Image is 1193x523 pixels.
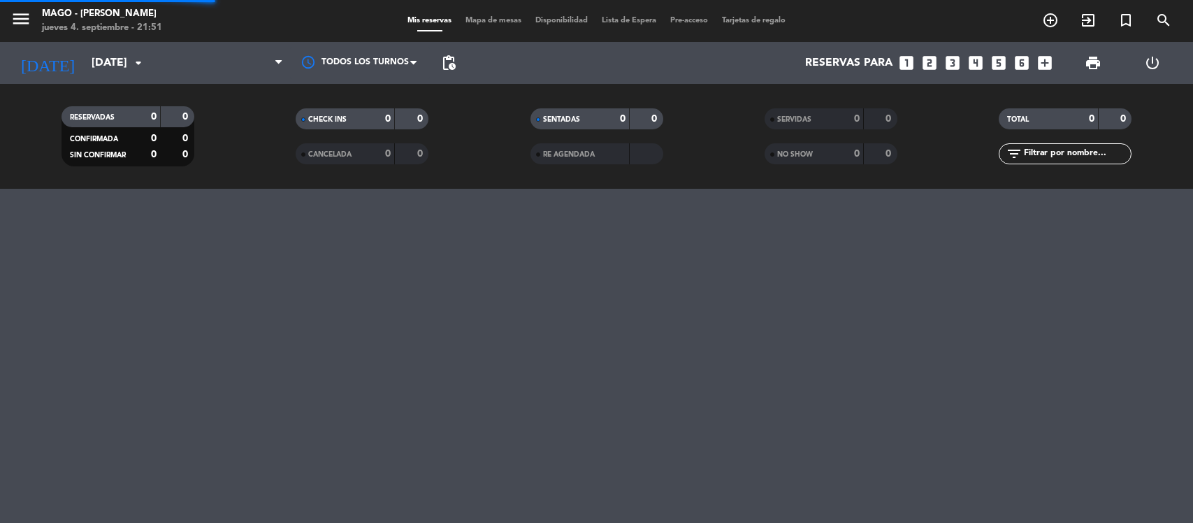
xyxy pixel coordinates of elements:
span: Mis reservas [400,17,458,24]
strong: 0 [151,112,157,122]
div: Mago - [PERSON_NAME] [42,7,162,21]
i: looks_5 [990,54,1008,72]
span: RE AGENDADA [543,151,595,158]
div: LOG OUT [1123,42,1183,84]
span: CANCELADA [308,151,352,158]
i: power_settings_new [1144,55,1161,71]
strong: 0 [1120,114,1129,124]
strong: 0 [182,150,191,159]
i: [DATE] [10,48,85,78]
strong: 0 [417,149,426,159]
strong: 0 [385,114,391,124]
i: looks_two [920,54,939,72]
span: CONFIRMADA [70,136,118,143]
i: exit_to_app [1080,12,1097,29]
span: print [1085,55,1101,71]
div: jueves 4. septiembre - 21:51 [42,21,162,35]
strong: 0 [151,150,157,159]
strong: 0 [417,114,426,124]
input: Filtrar por nombre... [1022,146,1131,162]
button: menu [10,8,31,34]
strong: 0 [151,134,157,143]
span: SENTADAS [543,116,580,123]
span: CHECK INS [308,116,347,123]
i: looks_6 [1013,54,1031,72]
strong: 0 [385,149,391,159]
strong: 0 [620,114,626,124]
span: Pre-acceso [663,17,715,24]
span: SIN CONFIRMAR [70,152,126,159]
i: menu [10,8,31,29]
strong: 0 [885,149,894,159]
span: Disponibilidad [528,17,595,24]
i: looks_one [897,54,916,72]
strong: 0 [651,114,660,124]
i: turned_in_not [1118,12,1134,29]
strong: 0 [1089,114,1094,124]
i: arrow_drop_down [130,55,147,71]
i: looks_3 [943,54,962,72]
span: Lista de Espera [595,17,663,24]
span: Tarjetas de regalo [715,17,793,24]
strong: 0 [854,114,860,124]
strong: 0 [182,112,191,122]
strong: 0 [885,114,894,124]
i: filter_list [1006,145,1022,162]
strong: 0 [182,134,191,143]
i: add_box [1036,54,1054,72]
i: add_circle_outline [1042,12,1059,29]
span: RESERVADAS [70,114,115,121]
i: search [1155,12,1172,29]
span: NO SHOW [777,151,813,158]
span: Reservas para [805,57,892,70]
span: Mapa de mesas [458,17,528,24]
span: pending_actions [440,55,457,71]
i: looks_4 [967,54,985,72]
span: TOTAL [1007,116,1029,123]
span: SERVIDAS [777,116,811,123]
strong: 0 [854,149,860,159]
